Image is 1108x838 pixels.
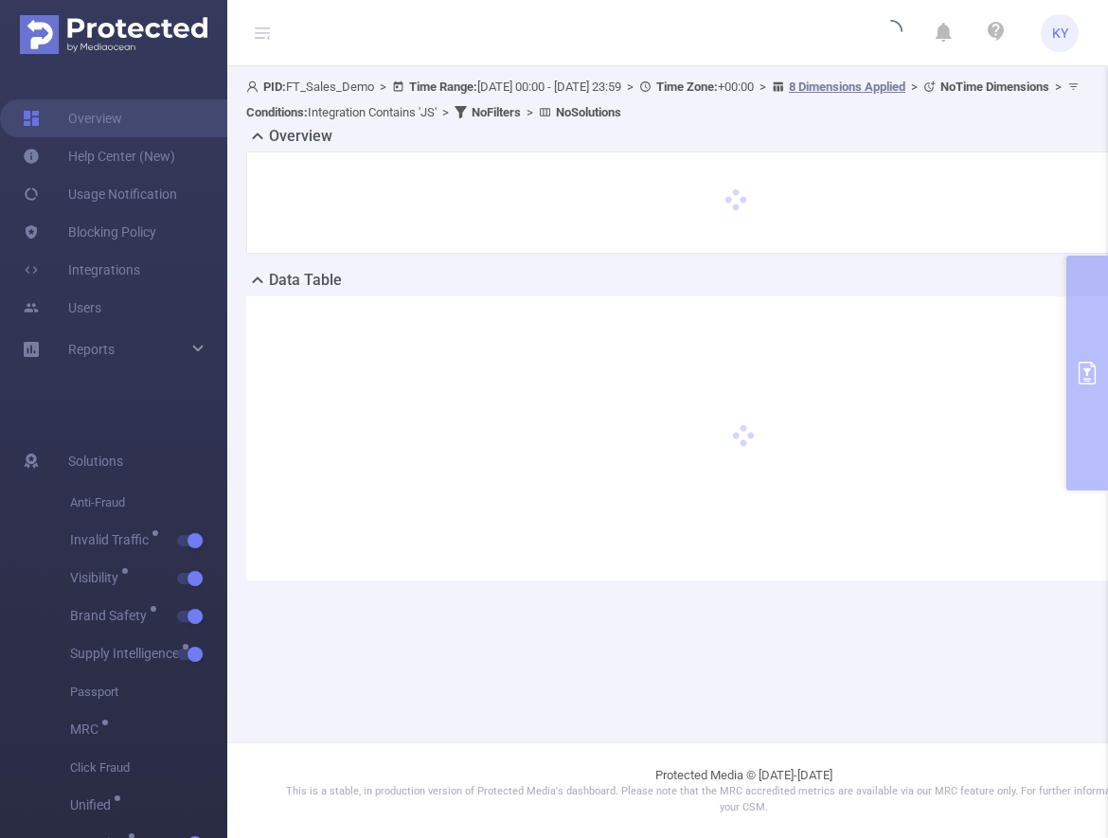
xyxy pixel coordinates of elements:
[437,105,455,119] span: >
[269,269,342,292] h2: Data Table
[472,105,521,119] b: No Filters
[23,137,175,175] a: Help Center (New)
[70,571,125,584] span: Visibility
[1049,80,1067,94] span: >
[754,80,772,94] span: >
[70,533,155,546] span: Invalid Traffic
[23,99,122,137] a: Overview
[1052,14,1068,52] span: KY
[940,80,1049,94] b: No Time Dimensions
[556,105,621,119] b: No Solutions
[70,647,186,660] span: Supply Intelligence
[905,80,923,94] span: >
[68,342,115,357] span: Reports
[246,105,308,119] b: Conditions :
[621,80,639,94] span: >
[246,80,263,93] i: icon: user
[263,80,286,94] b: PID:
[374,80,392,94] span: >
[70,673,227,711] span: Passport
[23,251,140,289] a: Integrations
[68,330,115,368] a: Reports
[269,125,332,148] h2: Overview
[521,105,539,119] span: >
[23,213,156,251] a: Blocking Policy
[880,20,902,46] i: icon: loading
[70,749,227,787] span: Click Fraud
[23,289,101,327] a: Users
[68,442,123,480] span: Solutions
[20,15,207,54] img: Protected Media
[70,609,153,622] span: Brand Safety
[656,80,718,94] b: Time Zone:
[246,80,1084,119] span: FT_Sales_Demo [DATE] 00:00 - [DATE] 23:59 +00:00
[789,80,905,94] u: 8 Dimensions Applied
[70,798,117,811] span: Unified
[70,722,105,736] span: MRC
[246,105,437,119] span: Integration Contains 'JS'
[70,484,227,522] span: Anti-Fraud
[409,80,477,94] b: Time Range:
[23,175,177,213] a: Usage Notification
